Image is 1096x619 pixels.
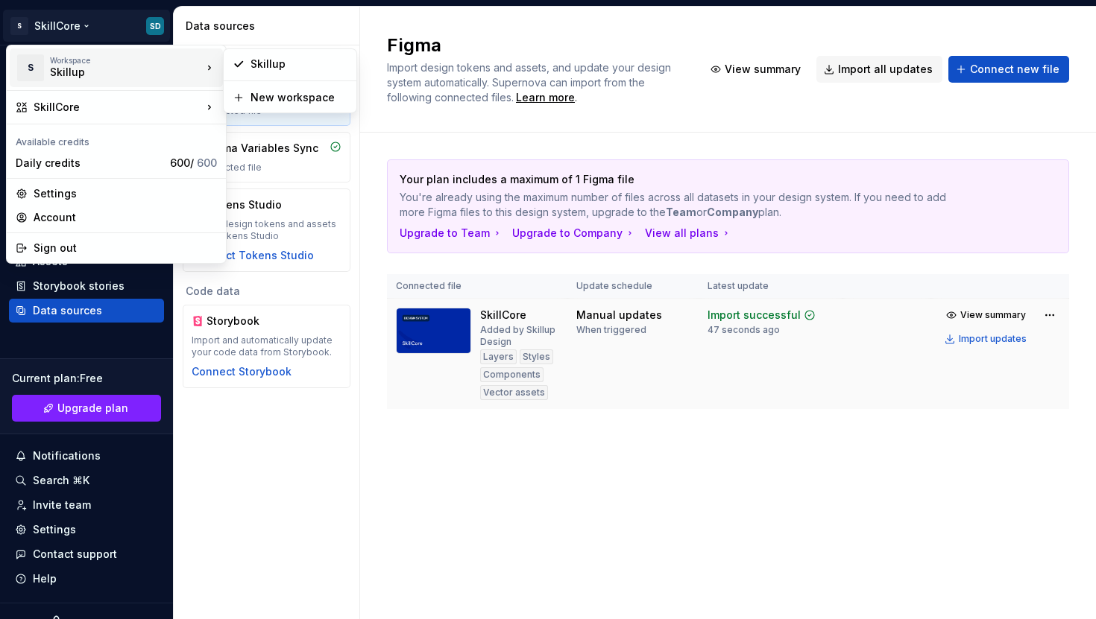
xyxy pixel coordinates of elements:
div: Account [34,210,217,225]
div: Available credits [10,127,223,151]
div: Daily credits [16,156,164,171]
div: Skillup [251,57,347,72]
div: S [17,54,44,81]
div: New workspace [251,90,347,105]
span: 600 [197,156,217,169]
div: Settings [34,186,217,201]
div: Sign out [34,241,217,255]
div: Skillup [50,65,177,80]
div: Workspace [50,56,202,65]
span: 600 / [170,156,217,169]
div: SkillCore [34,100,202,115]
